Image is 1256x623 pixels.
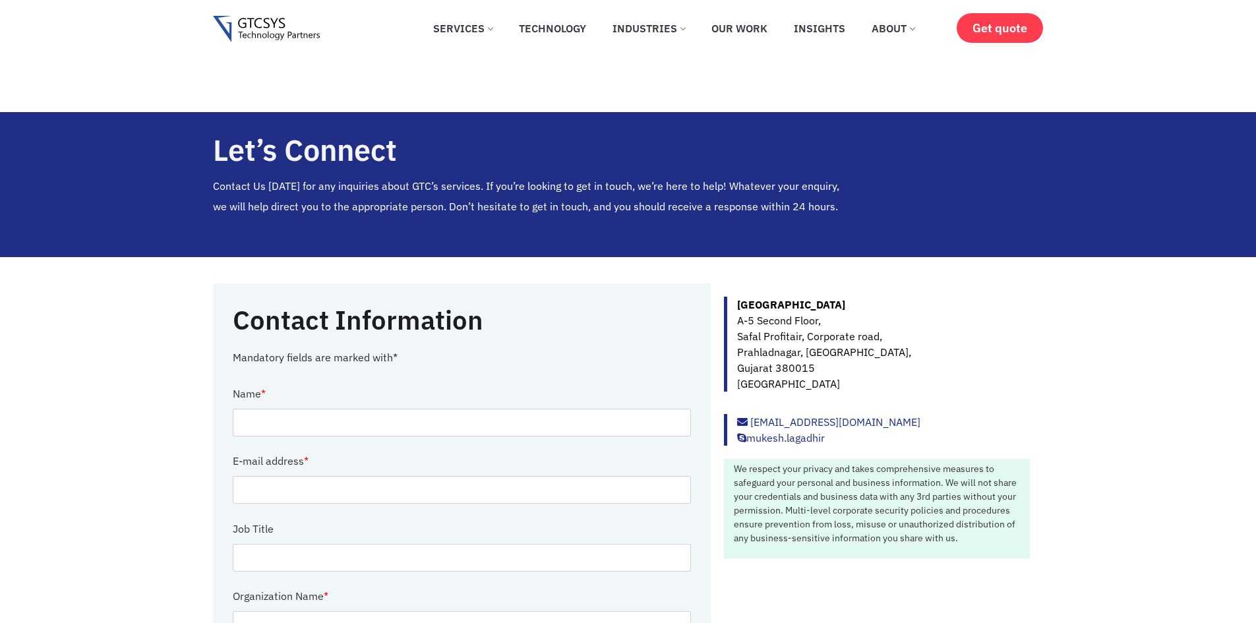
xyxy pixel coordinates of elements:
[233,581,328,611] label: Organization Name
[737,431,825,444] a: mukesh.lagadhir
[213,176,854,216] p: Contact Us [DATE] for any inquiries about GTC’s services. If you’re looking to get in touch, we’r...
[862,14,924,43] a: About
[233,303,655,336] h2: Contact Information
[737,298,845,311] strong: [GEOGRAPHIC_DATA]
[233,349,692,365] div: Mandatory fields are marked with*
[784,14,855,43] a: Insights
[233,446,309,476] label: E-mail address
[702,14,777,43] a: Our Work
[734,462,1027,545] p: We respect your privacy and takes comprehensive measures to safeguard your personal and business ...
[972,21,1027,35] span: Get quote
[233,514,274,544] label: Job Title
[213,134,854,167] h3: Let’s Connect
[509,14,596,43] a: Technology
[213,16,320,43] img: Gtcsys logo
[737,297,1030,392] p: A-5 Second Floor, Safal Profitair, Corporate road, Prahladnagar, [GEOGRAPHIC_DATA], Gujarat 38001...
[957,13,1043,43] a: Get quote
[737,415,920,429] a: [EMAIL_ADDRESS][DOMAIN_NAME]
[603,14,695,43] a: Industries
[423,14,502,43] a: Services
[233,378,266,409] label: Name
